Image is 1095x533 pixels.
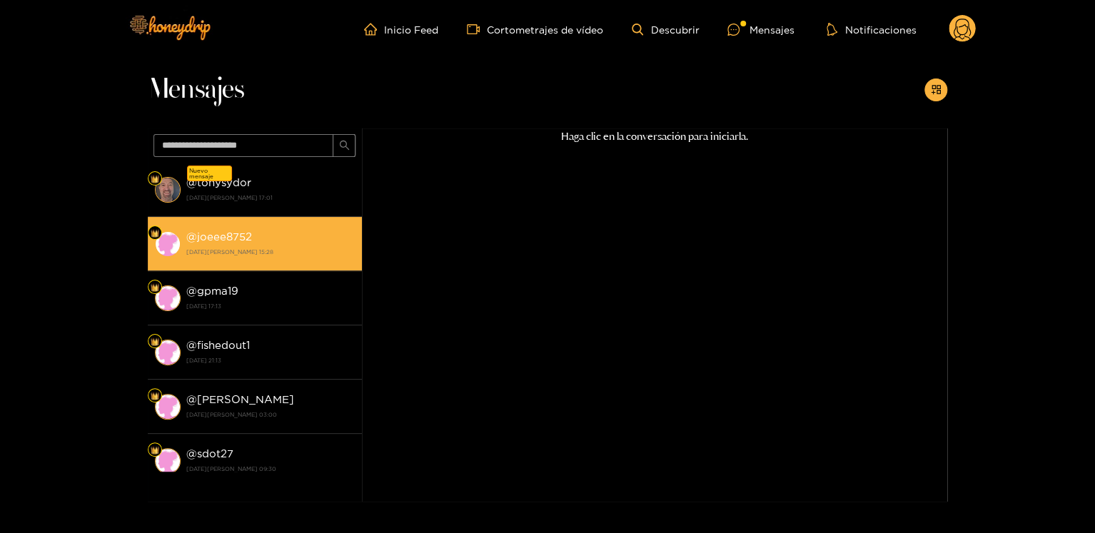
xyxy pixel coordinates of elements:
[844,24,916,35] font: Notificaciones
[197,230,252,243] font: joeee8752
[151,446,159,455] img: Nivel de ventilador
[467,23,487,36] span: cámara de vídeo
[924,78,947,101] button: añadir a la tienda de aplicaciones
[155,340,181,365] img: conversación
[364,23,384,36] span: hogar
[151,229,159,238] img: Nivel de ventilador
[650,24,699,35] font: Descubrir
[364,23,438,36] a: Inicio Feed
[155,448,181,474] img: conversación
[155,285,181,311] img: conversación
[333,134,355,157] button: buscar
[339,140,350,152] span: buscar
[197,339,250,351] font: fishedout1
[186,176,251,188] font: @tonysydor
[931,84,942,96] span: añadir a la tienda de aplicaciones
[151,392,159,400] img: Nivel de ventilador
[148,76,244,104] font: Mensajes
[632,24,699,36] a: Descubrir
[151,283,159,292] img: Nivel de ventilador
[197,447,233,460] font: sdot27
[186,249,273,255] font: [DATE][PERSON_NAME] 15:28
[186,303,221,309] font: [DATE] 17:13
[186,195,273,200] font: [DATE][PERSON_NAME] 17:01
[155,394,181,420] img: conversación
[487,24,603,35] font: Cortometrajes de vídeo
[822,22,920,36] button: Notificaciones
[151,337,159,346] img: Nivel de ventilador
[467,23,603,36] a: Cortometrajes de vídeo
[186,393,294,405] font: @[PERSON_NAME]
[155,177,181,203] img: conversación
[186,412,277,417] font: [DATE][PERSON_NAME] 03:00
[384,24,438,35] font: Inicio Feed
[186,285,197,297] font: @
[197,285,238,297] font: gpma19
[151,175,159,183] img: Nivel de ventilador
[189,168,213,179] font: Nuevo mensaje
[186,357,221,363] font: [DATE] 21:13
[749,24,794,35] font: Mensajes
[186,230,197,243] font: @
[186,466,276,472] font: [DATE][PERSON_NAME] 09:30
[186,447,197,460] font: @
[186,339,197,351] font: @
[561,130,748,143] font: Haga clic en la conversación para iniciarla.
[155,231,181,257] img: conversación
